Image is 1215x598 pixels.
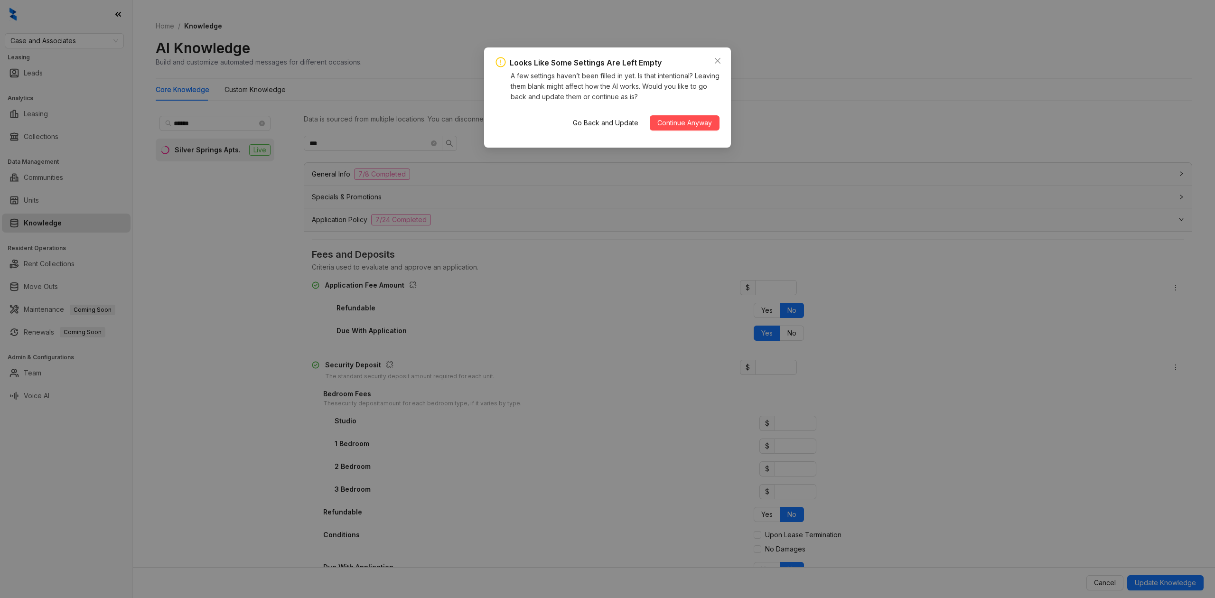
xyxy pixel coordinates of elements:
[573,118,638,128] span: Go Back and Update
[650,115,720,131] button: Continue Anyway
[710,53,725,68] button: Close
[511,71,720,102] div: A few settings haven’t been filled in yet. Is that intentional? Leaving them blank might affect h...
[565,115,646,131] button: Go Back and Update
[510,57,662,69] div: Looks Like Some Settings Are Left Empty
[657,118,712,128] span: Continue Anyway
[714,57,721,65] span: close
